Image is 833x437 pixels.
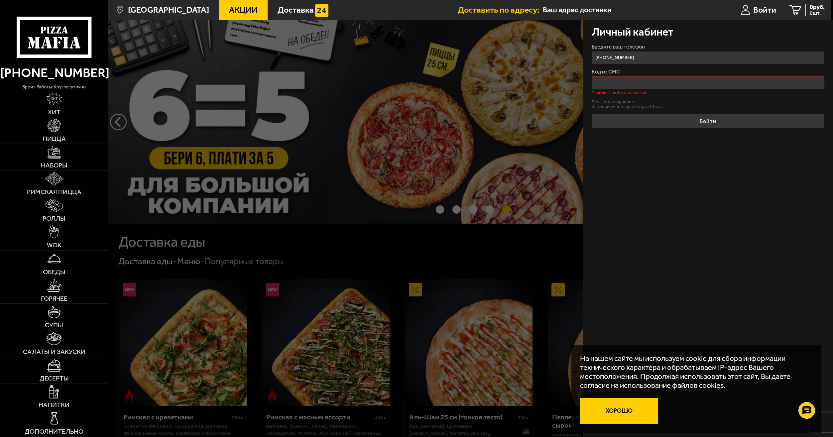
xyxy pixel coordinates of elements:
label: Код из СМС [592,69,824,74]
label: Введите ваш телефон [592,44,824,50]
span: Напитки [39,402,69,408]
span: Доставить по адресу: [458,6,543,14]
span: 0 шт. [810,11,825,16]
span: Салаты и закуски [23,349,85,355]
p: Запросить повторно через 13 сек. [592,104,824,109]
button: Войти [592,114,824,129]
input: Ваш адрес доставки [543,4,709,16]
span: Обеды [43,269,65,275]
span: Десерты [40,375,69,382]
span: Войти [753,6,776,14]
span: 0 руб. [810,4,825,10]
span: Наборы [41,162,67,169]
span: Супы [45,322,63,329]
p: Sms-код отправлен. [592,100,824,104]
button: Хорошо [580,398,658,424]
span: Акции [229,6,258,14]
span: Доставка [278,6,314,14]
span: Пицца [43,136,66,142]
span: Дополнительно [25,428,83,435]
span: WOK [47,242,61,249]
span: Римская пицца [27,189,81,195]
p: Поле должно быть заполнено [592,91,824,95]
p: На нашем сайте мы используем cookie для сбора информации технического характера и обрабатываем IP... [580,354,809,390]
span: Горячее [41,295,67,302]
img: 15daf4d41897b9f0e9f617042186c801.svg [315,4,328,17]
h3: Личный кабинет [592,27,673,38]
span: Роллы [43,215,65,222]
span: [GEOGRAPHIC_DATA] [128,6,209,14]
span: Хит [48,109,60,116]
